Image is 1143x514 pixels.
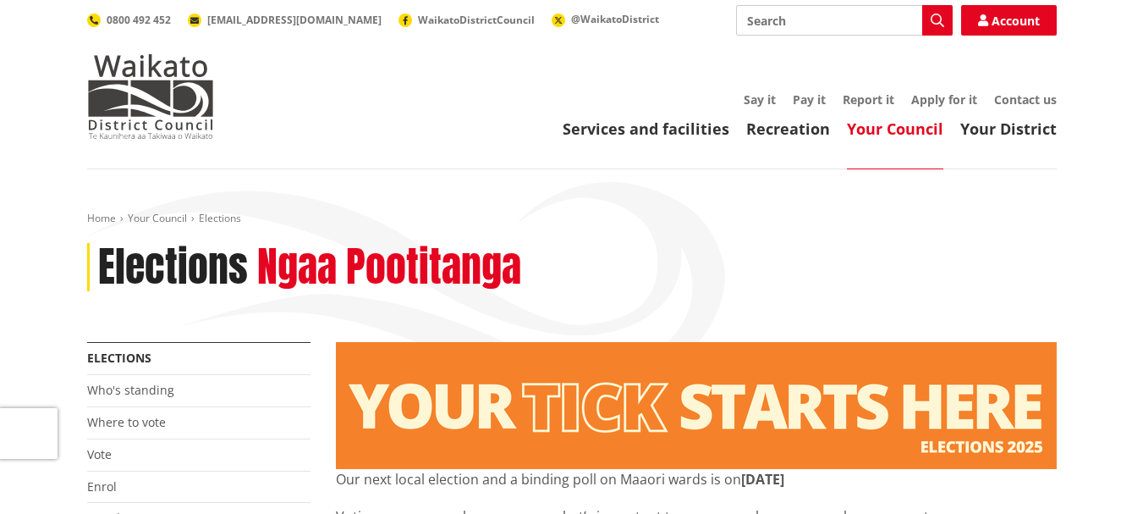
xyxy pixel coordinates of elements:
[87,54,214,139] img: Waikato District Council - Te Kaunihera aa Takiwaa o Waikato
[87,382,174,398] a: Who's standing
[336,469,1057,489] p: Our next local election and a binding poll on Maaori wards is on
[418,13,535,27] span: WaikatoDistrictCouncil
[336,342,1057,469] img: Elections - Website banner
[107,13,171,27] span: 0800 492 452
[87,212,1057,226] nav: breadcrumb
[199,211,241,225] span: Elections
[188,13,382,27] a: [EMAIL_ADDRESS][DOMAIN_NAME]
[961,5,1057,36] a: Account
[847,119,943,139] a: Your Council
[571,12,659,26] span: @WaikatoDistrict
[563,119,729,139] a: Services and facilities
[793,91,826,108] a: Pay it
[744,91,776,108] a: Say it
[741,470,784,489] strong: [DATE]
[746,119,830,139] a: Recreation
[960,119,1057,139] a: Your District
[87,350,151,366] a: Elections
[87,414,166,430] a: Where to vote
[911,91,977,108] a: Apply for it
[87,478,117,495] a: Enrol
[398,13,535,27] a: WaikatoDistrictCouncil
[843,91,894,108] a: Report it
[98,243,248,292] h1: Elections
[128,211,187,225] a: Your Council
[87,211,116,225] a: Home
[736,5,953,36] input: Search input
[994,91,1057,108] a: Contact us
[257,243,521,292] h2: Ngaa Pootitanga
[207,13,382,27] span: [EMAIL_ADDRESS][DOMAIN_NAME]
[87,446,112,462] a: Vote
[552,12,659,26] a: @WaikatoDistrict
[87,13,171,27] a: 0800 492 452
